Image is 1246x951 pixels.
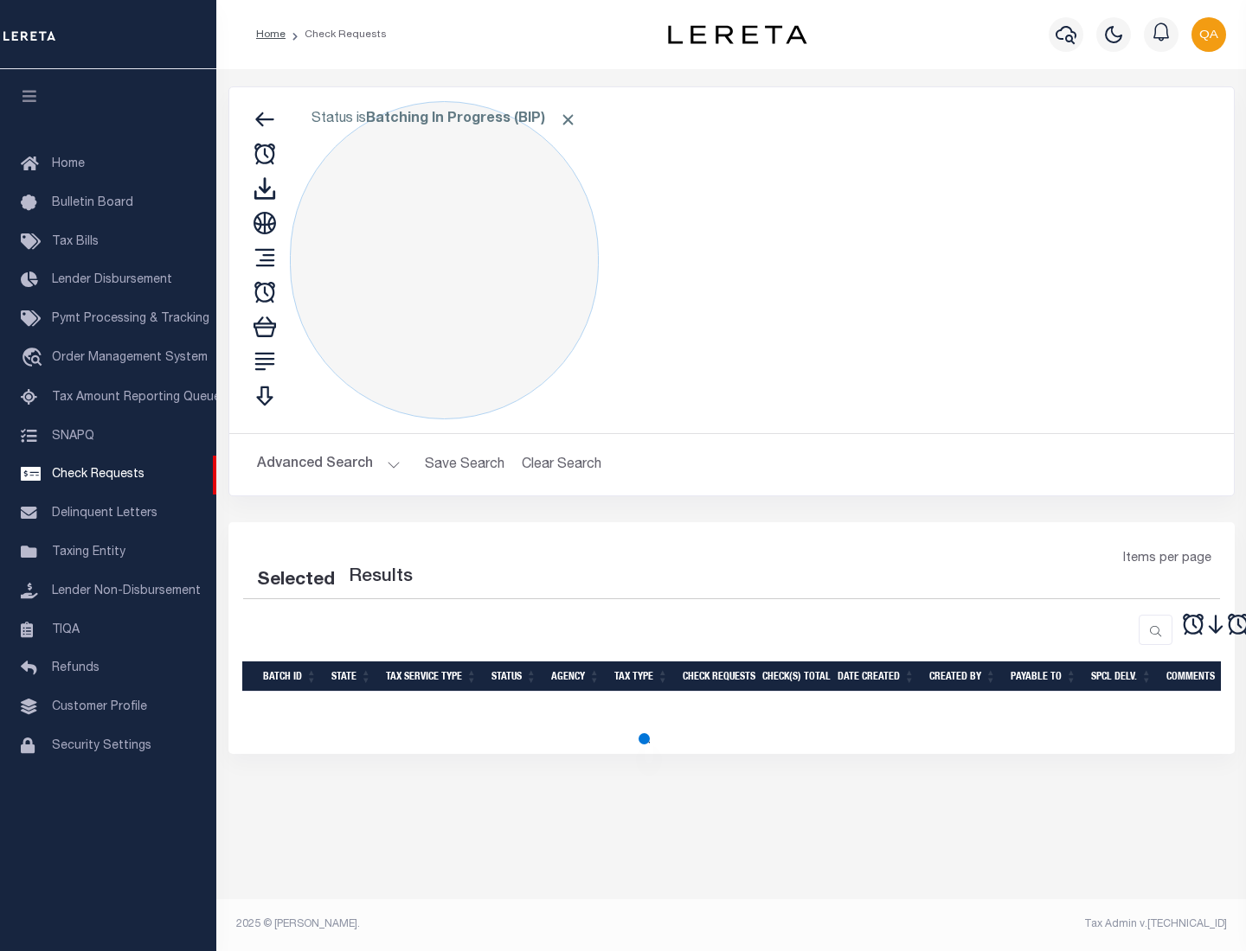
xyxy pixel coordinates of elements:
[52,197,133,209] span: Bulletin Board
[1084,661,1159,692] th: Spcl Delv.
[52,236,99,248] span: Tax Bills
[1004,661,1084,692] th: Payable To
[52,623,80,635] span: TIQA
[1191,17,1226,52] img: svg+xml;base64,PHN2ZyB4bWxucz0iaHR0cDovL3d3dy53My5vcmcvMjAwMC9zdmciIHBvaW50ZXItZXZlbnRzPSJub25lIi...
[485,661,544,692] th: Status
[379,661,485,692] th: Tax Service Type
[366,112,577,126] b: Batching In Progress (BIP)
[668,25,806,44] img: logo-dark.svg
[290,101,599,419] div: Click to Edit
[52,469,145,481] span: Check Requests
[676,661,755,692] th: Check Requests
[414,448,515,482] button: Save Search
[52,158,85,170] span: Home
[324,661,379,692] th: State
[257,448,401,482] button: Advanced Search
[559,111,577,129] span: Click to Remove
[607,661,676,692] th: Tax Type
[755,661,831,692] th: Check(s) Total
[52,352,208,364] span: Order Management System
[744,916,1227,932] div: Tax Admin v.[TECHNICAL_ID]
[544,661,607,692] th: Agency
[1159,661,1237,692] th: Comments
[1123,550,1211,569] span: Items per page
[52,740,151,752] span: Security Settings
[223,916,732,932] div: 2025 © [PERSON_NAME].
[256,29,286,40] a: Home
[52,392,221,404] span: Tax Amount Reporting Queue
[21,348,48,370] i: travel_explore
[831,661,922,692] th: Date Created
[257,567,335,595] div: Selected
[52,430,94,442] span: SNAPQ
[52,507,157,520] span: Delinquent Letters
[349,564,413,591] label: Results
[52,585,201,597] span: Lender Non-Disbursement
[515,448,609,482] button: Clear Search
[256,661,324,692] th: Batch Id
[52,701,147,713] span: Customer Profile
[52,546,125,558] span: Taxing Entity
[52,662,100,674] span: Refunds
[922,661,1004,692] th: Created By
[286,27,387,42] li: Check Requests
[52,274,172,286] span: Lender Disbursement
[52,313,209,325] span: Pymt Processing & Tracking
